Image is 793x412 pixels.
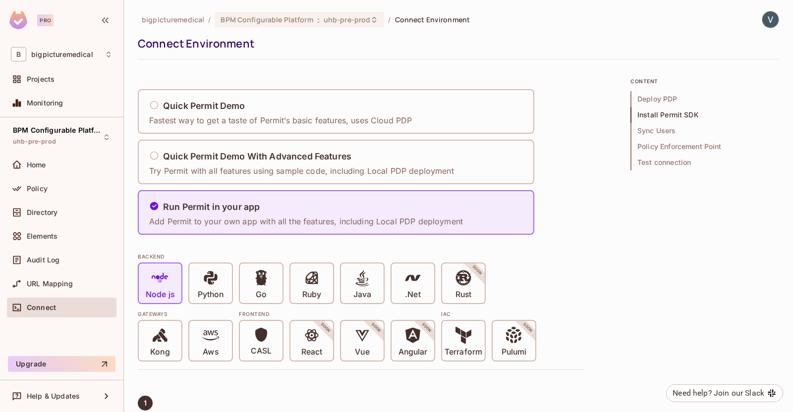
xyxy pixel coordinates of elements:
p: .Net [405,290,420,300]
p: Angular [398,347,428,357]
span: Elements [27,232,57,240]
span: Audit Log [27,256,59,264]
button: Upgrade [8,356,115,372]
p: Terraform [445,347,482,357]
span: SOON [306,309,345,347]
p: Fastest way to get a taste of Permit’s basic features, uses Cloud PDP [149,115,412,126]
p: Node js [146,290,174,300]
span: Projects [27,75,55,83]
span: Test connection [630,154,779,170]
div: IAC [441,310,536,318]
span: Monitoring [27,99,63,107]
span: Connect Environment [395,15,470,24]
p: React [301,347,322,357]
span: SOON [407,309,446,347]
p: Try Permit with all features using sample code, including Local PDP deployment [149,165,454,176]
div: Need help? Join our Slack [673,387,764,399]
img: Vinay Rawat [762,11,779,28]
span: uhb-pre-prod [13,138,56,146]
p: Python [198,290,224,300]
span: 1 [144,399,147,407]
span: Connect [27,304,56,311]
span: Home [27,161,46,169]
span: Policy Enforcement Point [630,139,779,154]
img: SReyMgAAAABJRU5ErkJggg== [9,11,27,29]
span: Install Permit SDK [630,107,779,123]
div: Connect Environment [138,36,774,51]
p: Vue [355,347,369,357]
span: Policy [27,185,48,193]
span: Workspace: bigpicturemedical [31,51,93,58]
p: CASL [251,346,272,356]
span: Help & Updates [27,392,80,400]
span: URL Mapping [27,280,73,288]
span: BPM Configurable Platform [13,126,102,134]
span: Deploy PDP [630,91,779,107]
span: SOON [357,309,396,347]
h5: Quick Permit Demo [163,101,245,111]
p: Aws [203,347,218,357]
div: BACKEND [138,253,584,260]
p: Go [256,290,267,300]
span: : [317,16,320,24]
p: Ruby [302,290,321,300]
span: SOON [458,251,497,290]
span: B [11,47,26,61]
h5: Run Permit in your app [163,202,260,212]
li: / [208,15,211,24]
p: Pulumi [502,347,526,357]
div: Gateways [138,310,233,318]
div: Pro [37,14,54,26]
li: / [388,15,391,24]
span: SOON [509,309,547,347]
span: the active workspace [142,15,204,24]
span: uhb-pre-prod [324,15,371,24]
span: Sync Users [630,123,779,139]
p: Rust [455,290,471,300]
p: Java [353,290,371,300]
span: BPM Configurable Platform [221,15,313,24]
p: Add Permit to your own app with all the features, including Local PDP deployment [149,216,463,227]
h5: Quick Permit Demo With Advanced Features [163,152,351,161]
p: Kong [150,347,170,357]
div: Frontend [239,310,435,318]
p: content [630,77,779,85]
span: Directory [27,208,57,216]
